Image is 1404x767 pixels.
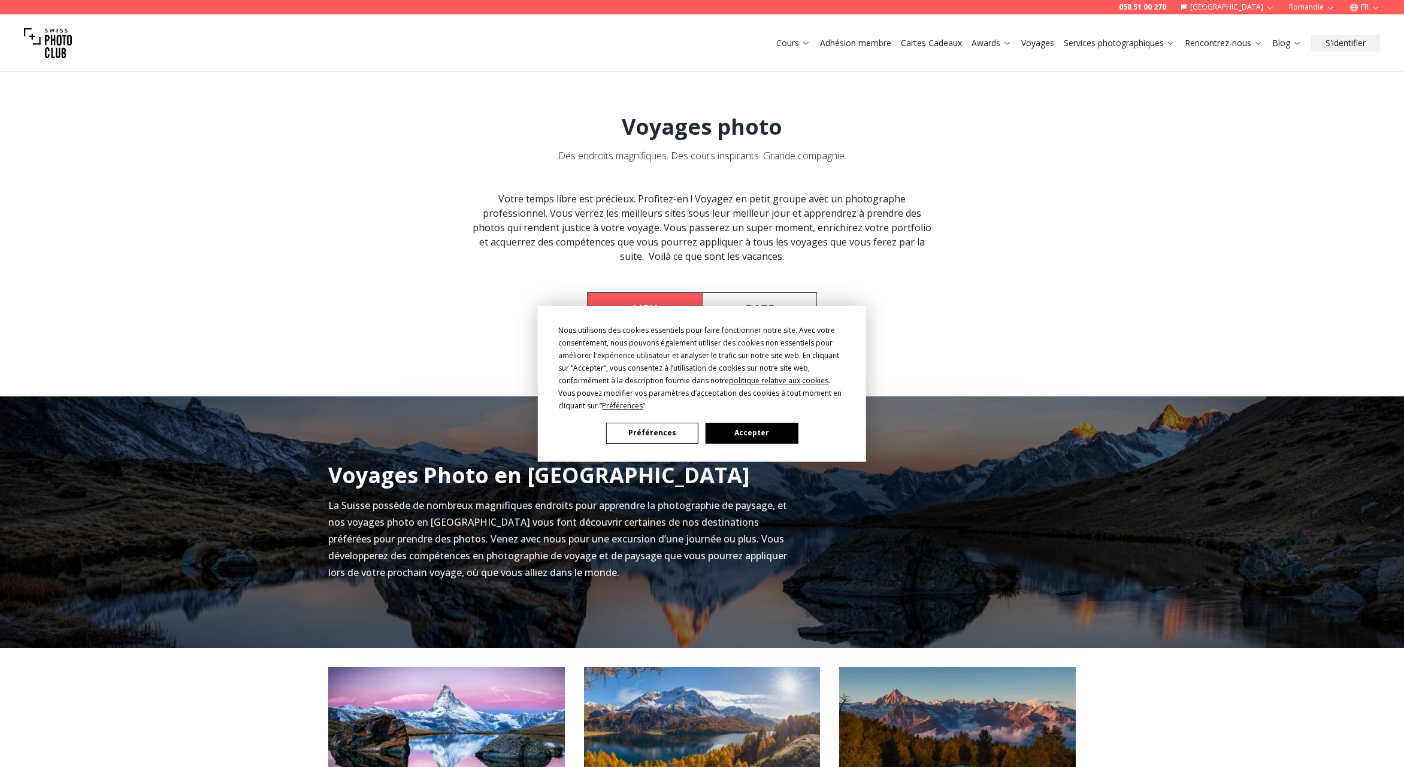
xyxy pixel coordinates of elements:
[602,401,643,411] span: Préférences
[606,423,698,444] button: Préférences
[706,423,798,444] button: Accepter
[538,306,866,462] div: Cookie Consent Prompt
[729,375,828,386] span: politique relative aux cookies
[558,324,846,412] div: Nous utilisons des cookies essentiels pour faire fonctionner notre site. Avec votre consentement,...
